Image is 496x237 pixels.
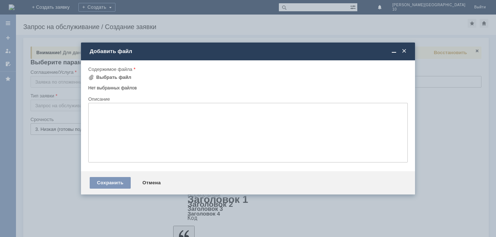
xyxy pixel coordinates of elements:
[390,48,398,55] span: Свернуть (Ctrl + M)
[88,67,406,72] div: Содержимое файла
[90,48,408,55] div: Добавить файл
[3,3,106,9] div: просьба удалить
[88,97,406,101] div: Описание
[401,48,408,55] span: Закрыть
[88,83,408,91] div: Нет выбранных файлов
[96,75,131,80] div: Выбрать файл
